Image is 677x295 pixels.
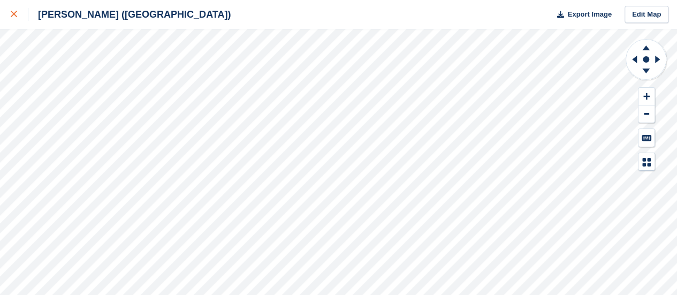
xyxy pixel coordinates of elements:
[625,6,668,24] a: Edit Map
[551,6,612,24] button: Export Image
[638,88,655,105] button: Zoom In
[567,9,611,20] span: Export Image
[638,153,655,171] button: Map Legend
[28,8,231,21] div: [PERSON_NAME] ([GEOGRAPHIC_DATA])
[638,105,655,123] button: Zoom Out
[638,129,655,147] button: Keyboard Shortcuts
